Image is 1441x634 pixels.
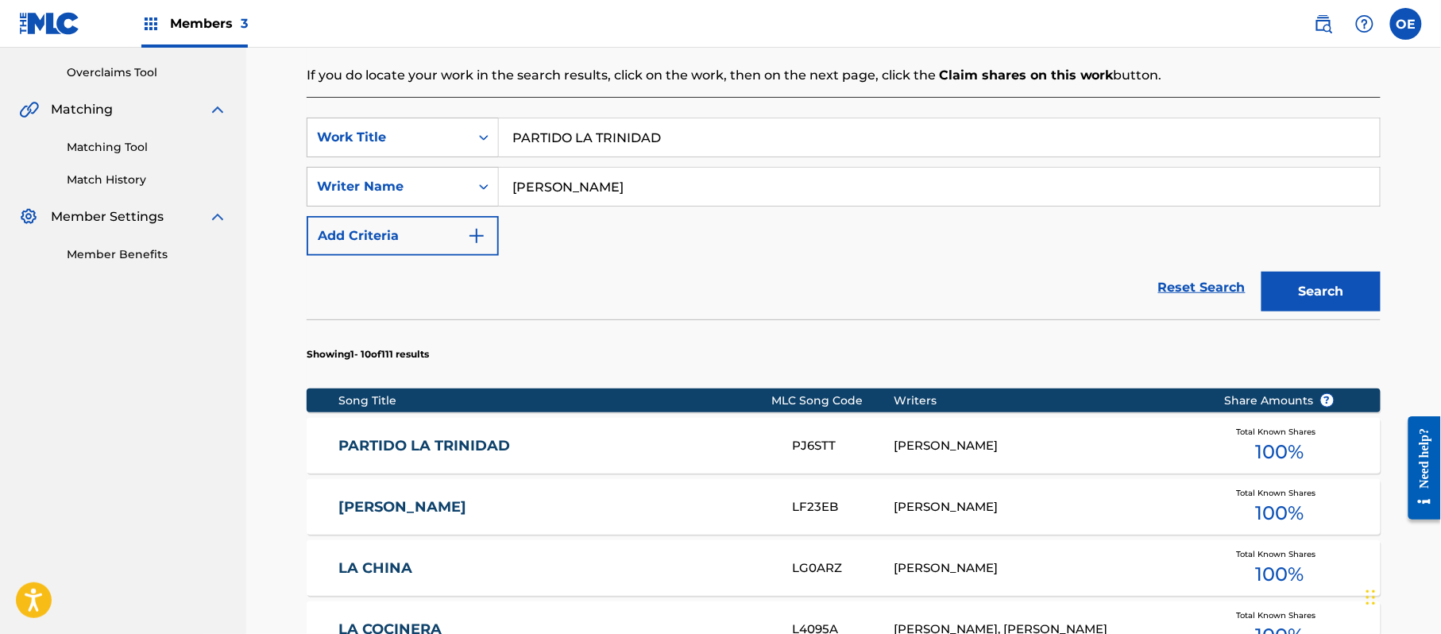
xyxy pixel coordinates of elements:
[792,437,894,455] div: PJ6STT
[317,177,460,196] div: Writer Name
[894,392,1200,409] div: Writers
[339,437,771,455] a: PARTIDO LA TRINIDAD
[67,172,227,188] a: Match History
[894,559,1200,578] div: [PERSON_NAME]
[772,392,894,409] div: MLC Song Code
[317,128,460,147] div: Work Title
[19,207,38,226] img: Member Settings
[1237,426,1323,438] span: Total Known Shares
[67,246,227,263] a: Member Benefits
[307,66,1381,85] p: If you do locate your work in the search results, click on the work, then on the next page, click...
[1397,404,1441,532] iframe: Resource Center
[19,100,39,119] img: Matching
[1225,392,1335,409] span: Share Amounts
[339,559,771,578] a: LA CHINA
[67,64,227,81] a: Overclaims Tool
[307,216,499,256] button: Add Criteria
[208,100,227,119] img: expand
[208,207,227,226] img: expand
[1237,609,1323,621] span: Total Known Shares
[894,498,1200,516] div: [PERSON_NAME]
[792,498,894,516] div: LF23EB
[339,392,772,409] div: Song Title
[1255,560,1304,589] span: 100 %
[307,347,429,361] p: Showing 1 - 10 of 111 results
[467,226,486,245] img: 9d2ae6d4665cec9f34b9.svg
[19,12,80,35] img: MLC Logo
[1355,14,1374,33] img: help
[1321,394,1334,407] span: ?
[1390,8,1422,40] div: User Menu
[894,437,1200,455] div: [PERSON_NAME]
[1150,270,1254,305] a: Reset Search
[51,207,164,226] span: Member Settings
[51,100,113,119] span: Matching
[67,139,227,156] a: Matching Tool
[1349,8,1381,40] div: Help
[1255,499,1304,528] span: 100 %
[170,14,248,33] span: Members
[1366,574,1376,621] div: Drag
[307,118,1381,319] form: Search Form
[241,16,248,31] span: 3
[1314,14,1333,33] img: search
[792,559,894,578] div: LG0ARZ
[939,68,1114,83] strong: Claim shares on this work
[1362,558,1441,634] iframe: Chat Widget
[141,14,160,33] img: Top Rightsholders
[339,498,771,516] a: [PERSON_NAME]
[1255,438,1304,466] span: 100 %
[1237,487,1323,499] span: Total Known Shares
[1237,548,1323,560] span: Total Known Shares
[1308,8,1339,40] a: Public Search
[1261,272,1381,311] button: Search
